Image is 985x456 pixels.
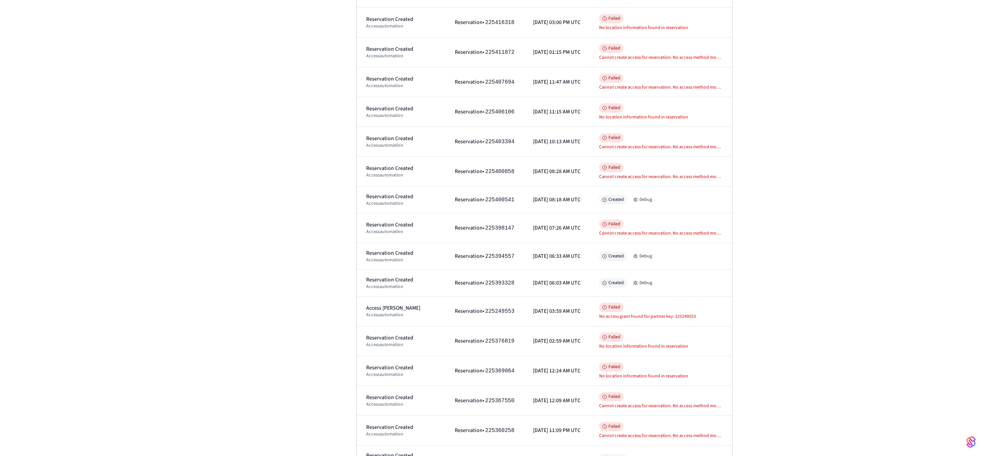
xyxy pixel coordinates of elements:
div: Reservation Created [366,105,436,113]
span: 225249553 [485,308,515,314]
div: Reservation • [455,19,515,26]
div: access automation [366,342,436,348]
span: Failed [599,133,624,142]
div: access automation [366,201,436,207]
div: No location information found in reservation [599,343,723,350]
span: 225398147 [485,225,515,231]
td: [DATE] 10:13 AM UTC [524,127,590,157]
span: 225400858 [485,168,515,175]
span: Failed [599,362,624,372]
div: Cannot create access for reservation. No access method modes (mobile_key, card, code) are support... [599,433,723,439]
div: access automation [366,284,436,290]
div: Reservation Created [366,394,436,401]
div: Reservation • [455,252,515,260]
button: Debug [630,252,655,261]
div: Cannot create access for reservation. No access method modes (mobile_key, card, code) are support... [599,230,723,237]
div: Reservation • [455,168,515,175]
span: 225406106 [485,109,515,115]
span: 225411872 [485,49,515,55]
div: No location information found in reservation [599,25,723,31]
div: Reservation • [455,196,515,204]
div: access automation [366,172,436,178]
td: [DATE] 06:33 AM UTC [524,243,590,270]
div: Reservation • [455,108,515,116]
span: 225400541 [485,197,515,203]
span: Failed [599,392,624,401]
td: [DATE] 07:26 AM UTC [524,213,590,243]
div: access automation [366,257,436,263]
td: [DATE] 01:15 PM UTC [524,38,590,67]
span: Failed [599,44,624,53]
td: [DATE] 11:15 AM UTC [524,97,590,127]
div: Reservation • [455,367,515,375]
div: Reservation Created [366,165,436,172]
div: Cannot create access for reservation. No access method modes (mobile_key, card, code) are support... [599,403,723,409]
span: 225407694 [485,79,515,85]
div: Reservation Created [366,45,436,53]
div: access automation [366,142,436,149]
div: access automation [366,229,436,235]
div: Reservation • [455,224,515,232]
div: Cannot create access for reservation. No access method modes (mobile_key, card, code) are support... [599,84,723,91]
span: 225393328 [485,280,515,286]
div: access automation [366,312,436,318]
td: [DATE] 12:09 AM UTC [524,386,590,416]
div: access automation [366,23,436,29]
div: Reservation Created [366,364,436,372]
div: Reservation Created [366,75,436,83]
div: Reservation • [455,279,515,287]
span: Failed [599,74,624,83]
div: access automation [366,372,436,378]
td: [DATE] 12:24 AM UTC [524,356,590,386]
div: Reservation Created [366,276,436,284]
span: Failed [599,422,624,431]
span: Failed [599,303,624,312]
button: Debug [630,278,655,288]
span: 225369064 [485,368,515,374]
td: [DATE] 03:00 PM UTC [524,8,590,38]
div: Reservation • [455,78,515,86]
div: Reservation • [455,427,515,434]
div: access automation [366,113,436,119]
td: [DATE] 11:47 AM UTC [524,67,590,97]
td: [DATE] 02:59 AM UTC [524,326,590,356]
div: access automation [366,53,436,59]
span: 225403394 [485,139,515,145]
div: Cannot create access for reservation. No access method modes (mobile_key, card, code) are support... [599,174,723,180]
img: SeamLogoGradient.69752ec5.svg [966,436,976,448]
td: [DATE] 11:09 PM UTC [524,416,590,446]
span: 225376819 [485,338,515,344]
td: [DATE] 08:18 AM UTC [524,187,590,213]
div: Cannot create access for reservation. No access method modes (mobile_key, card, code) are support... [599,144,723,150]
span: Failed [599,103,624,113]
td: [DATE] 08:28 AM UTC [524,157,590,187]
span: Failed [599,14,624,23]
td: [DATE] 06:03 AM UTC [524,270,590,297]
div: Reservation • [455,307,515,315]
div: Access [PERSON_NAME] [366,304,436,312]
div: access automation [366,431,436,437]
div: Reservation • [455,397,515,405]
span: Failed [599,219,624,229]
span: Failed [599,163,624,172]
div: Cannot create access for reservation. No access method modes (mobile_key, card, code) are support... [599,55,723,61]
span: 225360258 [485,427,515,434]
div: No location information found in reservation [599,114,723,120]
span: Created [599,278,627,288]
td: [DATE] 03:59 AM UTC [524,297,590,326]
div: Reservation • [455,138,515,146]
div: Reservation Created [366,135,436,142]
div: Reservation Created [366,15,436,23]
div: Reservation Created [366,334,436,342]
div: No location information found in reservation [599,373,723,379]
div: Reservation Created [366,249,436,257]
span: 225394557 [485,253,515,259]
span: 225367550 [485,398,515,404]
div: No access grant found for partner key: 225249553 [599,314,723,320]
div: Reservation Created [366,221,436,229]
span: 225416318 [485,19,515,26]
div: Reservation • [455,337,515,345]
div: Reservation Created [366,193,436,201]
div: Reservation Created [366,423,436,431]
span: Failed [599,333,624,342]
